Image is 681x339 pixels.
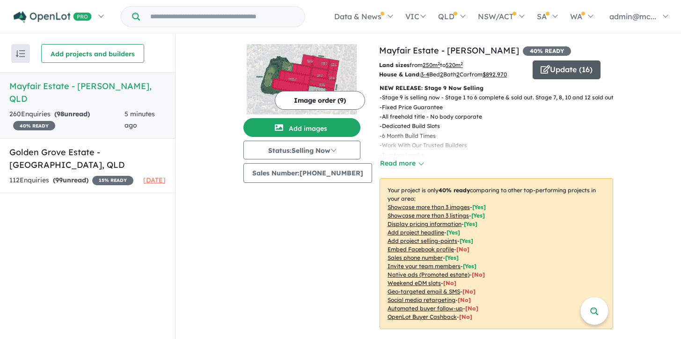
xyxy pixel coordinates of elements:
span: 40 % READY [523,46,571,56]
img: Mayfair Estate - Joyner [243,44,360,114]
span: to [440,61,463,68]
span: [No] [465,305,478,312]
u: 250 m [423,61,440,68]
u: Native ads (Promoted estate) [388,271,469,278]
u: 2 [440,71,443,78]
u: Sales phone number [388,254,443,261]
span: [DATE] [143,176,166,184]
p: Your project is only comparing to other top-performing projects in your area: - - - - - - - - - -... [380,178,613,329]
u: Weekend eDM slots [388,279,441,286]
button: Add projects and builders [41,44,144,63]
span: 40 % READY [13,121,55,130]
span: admin@mc... [609,12,656,21]
div: 112 Enquir ies [9,175,133,186]
strong: ( unread) [53,176,88,184]
div: 260 Enquir ies [9,109,124,131]
a: Mayfair Estate - [PERSON_NAME] [379,45,519,56]
span: [ Yes ] [447,229,460,236]
b: Land sizes [379,61,410,68]
span: [ Yes ] [472,203,486,211]
button: Status:Selling Now [243,141,360,159]
span: [No] [472,271,485,278]
p: - 6 Month Build Times [380,131,621,141]
u: Display pricing information [388,220,461,227]
span: 99 [55,176,63,184]
h5: Golden Grove Estate - [GEOGRAPHIC_DATA] , QLD [9,146,166,171]
b: House & Land: [379,71,421,78]
p: - Work With Our Trusted Builders [380,141,621,150]
p: - Stage 9 is selling now - Stage 1 to 6 complete & sold out. Stage 7, 8, 10 and 12 sold out. [380,93,621,102]
strong: ( unread) [54,110,90,118]
span: [ Yes ] [463,263,476,270]
input: Try estate name, suburb, builder or developer [142,7,303,27]
p: Bed Bath Car from [379,70,526,79]
img: sort.svg [16,50,25,57]
u: Embed Facebook profile [388,246,454,253]
b: 40 % ready [439,187,470,194]
u: 520 m [446,61,463,68]
u: Social media retargeting [388,296,455,303]
span: [No] [458,296,471,303]
u: Showcase more than 3 listings [388,212,469,219]
p: NEW RELEASE: Stage 9 Now Selling [380,83,613,93]
p: - Dedicated Build Slots [380,121,621,131]
u: 3-4 [421,71,429,78]
u: Showcase more than 3 images [388,203,470,211]
img: Openlot PRO Logo White [14,11,92,23]
u: OpenLot Buyer Cashback [388,313,457,320]
p: from [379,60,526,70]
span: 15 % READY [92,176,133,185]
sup: 2 [461,61,463,66]
u: Add project headline [388,229,444,236]
button: Update (16) [533,60,600,79]
p: - All freehold title - No body corporate [380,112,621,121]
span: [ Yes ] [445,254,459,261]
h5: Mayfair Estate - [PERSON_NAME] , QLD [9,80,166,105]
sup: 2 [438,61,440,66]
span: [No] [462,288,476,295]
p: - Two local parks [380,151,621,160]
button: Image order (9) [275,91,365,110]
u: Invite your team members [388,263,461,270]
u: Automated buyer follow-up [388,305,463,312]
span: 98 [57,110,64,118]
u: $ 892,970 [483,71,507,78]
u: Add project selling-points [388,237,457,244]
span: [No] [443,279,456,286]
span: [ No ] [456,246,469,253]
span: [No] [459,313,472,320]
span: [ Yes ] [471,212,485,219]
span: [ Yes ] [464,220,477,227]
span: [ Yes ] [460,237,473,244]
u: 2 [456,71,460,78]
span: 5 minutes ago [124,110,155,129]
u: Geo-targeted email & SMS [388,288,460,295]
button: Read more [380,158,424,169]
button: Sales Number:[PHONE_NUMBER] [243,163,372,183]
p: - Fixed Price Guarantee [380,103,621,112]
button: Add images [243,118,360,137]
